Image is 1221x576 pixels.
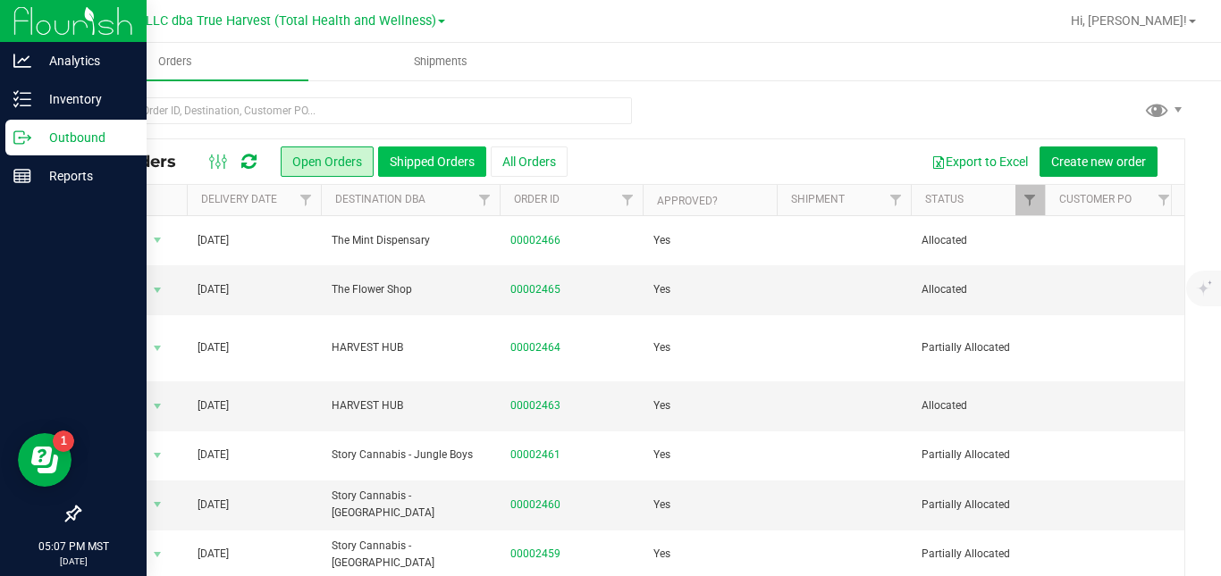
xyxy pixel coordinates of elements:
[147,394,169,419] span: select
[147,228,169,253] span: select
[1051,154,1146,169] span: Create new order
[332,488,489,522] span: Story Cannabis - [GEOGRAPHIC_DATA]
[198,339,229,356] span: [DATE]
[31,165,139,187] p: Reports
[491,146,568,177] button: All Orders
[470,185,500,215] a: Filter
[925,193,964,205] a: Status
[332,397,489,414] span: HARVEST HUB
[510,339,560,356] a: 00002464
[922,546,1034,563] span: Partially Allocated
[390,54,492,70] span: Shipments
[18,433,72,487] iframe: Resource center
[147,278,169,303] span: select
[653,397,670,414] span: Yes
[31,127,139,148] p: Outbound
[510,397,560,414] a: 00002463
[510,546,560,563] a: 00002459
[922,281,1034,298] span: Allocated
[53,430,74,452] iframe: Resource center unread badge
[613,185,643,215] a: Filter
[653,232,670,249] span: Yes
[657,195,718,207] a: Approved?
[653,447,670,463] span: Yes
[308,43,574,80] a: Shipments
[922,339,1034,356] span: Partially Allocated
[510,232,560,249] a: 00002466
[31,50,139,71] p: Analytics
[1015,185,1045,215] a: Filter
[514,193,560,205] a: Order ID
[920,146,1040,177] button: Export to Excel
[1059,193,1132,205] a: Customer PO
[881,185,911,215] a: Filter
[291,185,321,215] a: Filter
[332,232,489,249] span: The Mint Dispensary
[198,232,229,249] span: [DATE]
[332,538,489,572] span: Story Cannabis - [GEOGRAPHIC_DATA]
[922,447,1034,463] span: Partially Allocated
[332,447,489,463] span: Story Cannabis - Jungle Boys
[378,146,486,177] button: Shipped Orders
[281,146,374,177] button: Open Orders
[147,336,169,361] span: select
[13,129,31,146] inline-svg: Outbound
[8,538,139,555] p: 05:07 PM MST
[147,492,169,517] span: select
[13,52,31,70] inline-svg: Analytics
[332,339,489,356] span: HARVEST HUB
[198,546,229,563] span: [DATE]
[922,497,1034,513] span: Partially Allocated
[791,193,845,205] a: Shipment
[1071,13,1187,28] span: Hi, [PERSON_NAME]!
[510,497,560,513] a: 00002460
[79,97,632,124] input: Search Order ID, Destination, Customer PO...
[198,497,229,513] span: [DATE]
[1149,185,1179,215] a: Filter
[201,193,277,205] a: Delivery Date
[653,497,670,513] span: Yes
[335,193,425,205] a: Destination DBA
[1040,146,1158,177] button: Create new order
[198,447,229,463] span: [DATE]
[653,281,670,298] span: Yes
[922,397,1034,414] span: Allocated
[922,232,1034,249] span: Allocated
[8,555,139,568] p: [DATE]
[13,90,31,108] inline-svg: Inventory
[13,167,31,185] inline-svg: Reports
[147,443,169,468] span: select
[198,281,229,298] span: [DATE]
[147,542,169,567] span: select
[43,43,308,80] a: Orders
[332,281,489,298] span: The Flower Shop
[653,339,670,356] span: Yes
[198,397,229,414] span: [DATE]
[510,281,560,298] a: 00002465
[653,546,670,563] span: Yes
[31,88,139,110] p: Inventory
[510,447,560,463] a: 00002461
[134,54,216,70] span: Orders
[52,13,436,29] span: DXR FINANCE 4 LLC dba True Harvest (Total Health and Wellness)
